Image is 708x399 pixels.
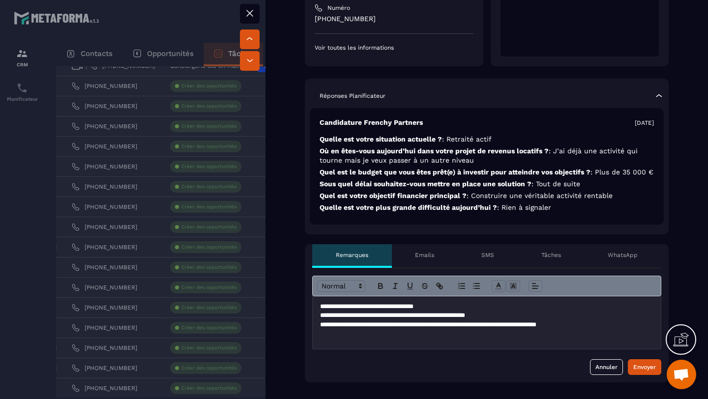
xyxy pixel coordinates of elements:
span: : Retraité actif [442,135,492,143]
div: Ouvrir le chat [667,360,696,389]
span: : Plus de 35 000 € [590,168,653,176]
p: Emails [415,251,434,259]
span: : Construire une véritable activité rentable [467,192,613,199]
p: Quelle est votre situation actuelle ? [320,135,654,144]
button: Annuler [590,359,623,375]
p: Tâches [541,251,561,259]
p: [PHONE_NUMBER] [315,14,473,24]
span: : Rien à signaler [497,203,551,211]
span: : Tout de suite [531,180,580,188]
p: Numéro [327,4,350,12]
button: Envoyer [628,359,661,375]
div: Envoyer [633,362,656,372]
p: Sous quel délai souhaitez-vous mettre en place une solution ? [320,179,654,189]
p: SMS [481,251,494,259]
p: Quelle est votre plus grande difficulté aujourd’hui ? [320,203,654,212]
p: Voir toutes les informations [315,44,473,52]
p: Quel est votre objectif financier principal ? [320,191,654,200]
p: Candidature Frenchy Partners [320,118,423,127]
p: Quel est le budget que vous êtes prêt(e) à investir pour atteindre vos objectifs ? [320,168,654,177]
p: WhatsApp [608,251,638,259]
p: Où en êtes-vous aujourd’hui dans votre projet de revenus locatifs ? [320,146,654,165]
p: [DATE] [635,119,654,127]
p: Remarques [336,251,368,259]
p: Réponses Planificateur [320,92,385,100]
